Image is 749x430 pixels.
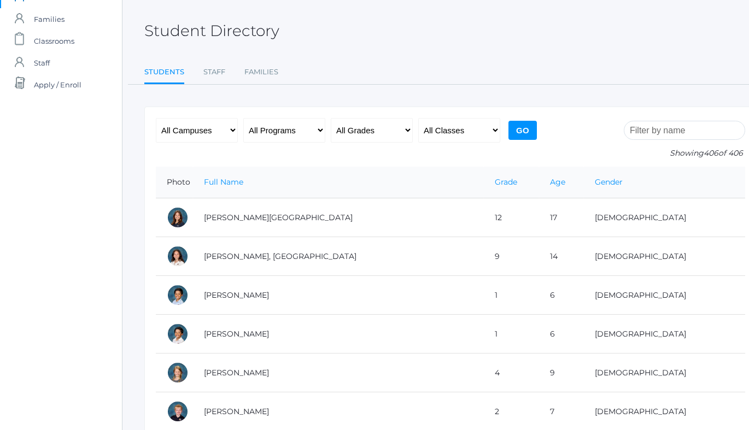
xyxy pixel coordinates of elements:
[193,315,484,354] td: [PERSON_NAME]
[484,354,539,392] td: 4
[539,198,583,237] td: 17
[484,237,539,276] td: 9
[34,8,65,30] span: Families
[539,354,583,392] td: 9
[484,315,539,354] td: 1
[34,74,81,96] span: Apply / Enroll
[584,198,745,237] td: [DEMOGRAPHIC_DATA]
[167,245,189,267] div: Phoenix Abdulla
[539,315,583,354] td: 6
[193,237,484,276] td: [PERSON_NAME], [GEOGRAPHIC_DATA]
[144,22,279,39] h2: Student Directory
[495,177,517,187] a: Grade
[167,284,189,306] div: Dominic Abrea
[156,167,193,198] th: Photo
[584,315,745,354] td: [DEMOGRAPHIC_DATA]
[550,177,565,187] a: Age
[484,198,539,237] td: 12
[539,276,583,315] td: 6
[203,61,225,83] a: Staff
[144,61,184,85] a: Students
[244,61,278,83] a: Families
[193,354,484,392] td: [PERSON_NAME]
[204,177,243,187] a: Full Name
[584,237,745,276] td: [DEMOGRAPHIC_DATA]
[624,121,745,140] input: Filter by name
[584,276,745,315] td: [DEMOGRAPHIC_DATA]
[167,400,189,422] div: Jack Adams
[193,198,484,237] td: [PERSON_NAME][GEOGRAPHIC_DATA]
[167,362,189,384] div: Amelia Adams
[704,148,718,158] span: 406
[595,177,623,187] a: Gender
[539,237,583,276] td: 14
[167,323,189,345] div: Grayson Abrea
[167,207,189,228] div: Charlotte Abdulla
[484,276,539,315] td: 1
[34,52,50,74] span: Staff
[193,276,484,315] td: [PERSON_NAME]
[624,148,745,159] p: Showing of 406
[508,121,537,140] input: Go
[584,354,745,392] td: [DEMOGRAPHIC_DATA]
[34,30,74,52] span: Classrooms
